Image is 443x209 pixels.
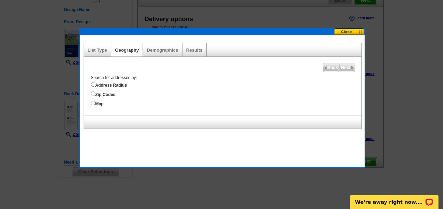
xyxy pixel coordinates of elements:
[339,63,355,72] a: Next
[346,187,443,209] iframe: LiveChat chat widget
[91,90,361,98] label: Zip Codes
[323,63,339,72] span: Back
[91,99,361,107] label: Map
[91,81,361,88] label: Address Radius
[88,47,107,53] a: List Type
[186,47,203,53] a: Results
[323,63,339,72] a: Back
[87,75,361,107] div: Search for addresses by:
[340,63,355,72] span: Next
[324,66,327,69] img: button-prev-arrow-gray.png
[91,82,95,87] input: Address Radius
[351,66,354,69] img: button-next-arrow-gray.png
[91,101,95,105] input: Map
[147,47,178,53] a: Demographics
[91,92,95,96] input: Zip Codes
[115,47,139,53] a: Geography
